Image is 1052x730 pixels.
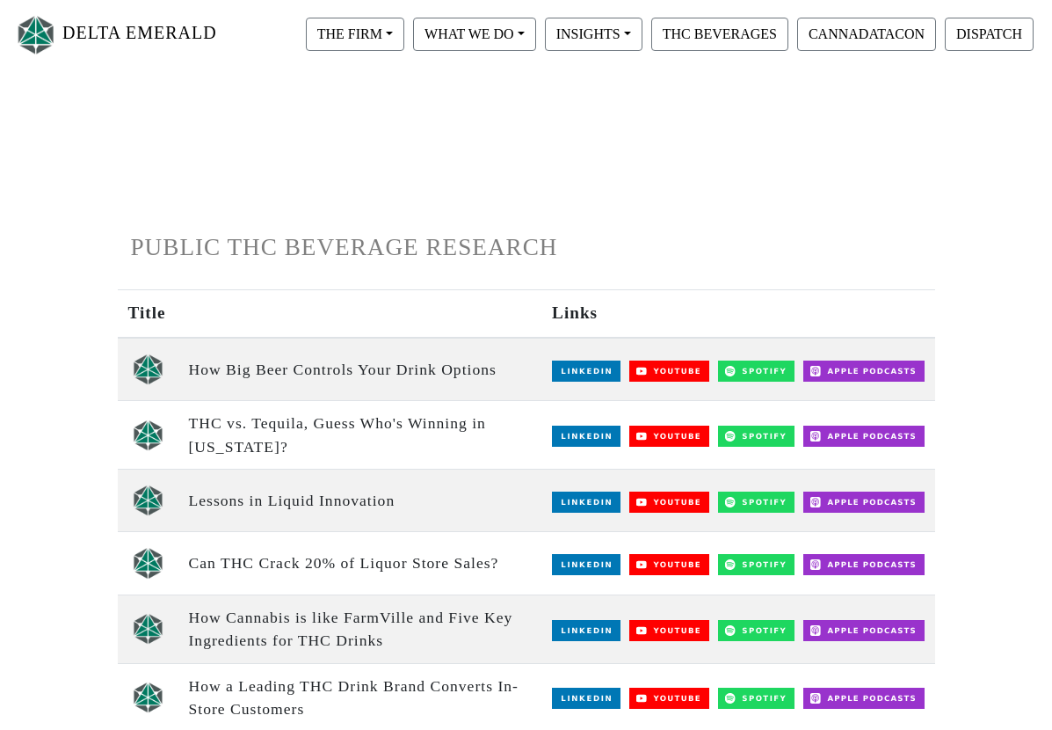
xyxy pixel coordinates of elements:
img: Apple Podcasts [803,688,925,709]
a: THC BEVERAGES [647,26,793,40]
td: Lessons in Liquid Innovation [178,470,542,532]
th: Title [118,290,178,338]
img: Spotify [718,554,794,575]
td: How Cannabis is like FarmVille and Five Key Ingredients for THC Drinks [178,595,542,663]
img: YouTube [629,492,709,513]
th: Links [541,290,934,338]
img: LinkedIn [552,361,620,382]
img: Apple Podcasts [803,361,925,382]
button: THE FIRM [306,18,404,51]
a: CANNADATACON [793,26,940,40]
img: unscripted logo [133,485,163,516]
img: YouTube [629,361,709,382]
img: LinkedIn [552,554,620,575]
img: Logo [14,11,58,58]
button: THC BEVERAGES [651,18,788,51]
img: unscripted logo [133,547,163,579]
img: unscripted logo [133,682,163,713]
img: LinkedIn [552,688,620,709]
img: Spotify [718,426,794,447]
h1: PUBLIC THC BEVERAGE RESEARCH [131,233,922,262]
a: DISPATCH [940,26,1038,40]
img: Spotify [718,620,794,641]
img: Apple Podcasts [803,426,925,447]
img: LinkedIn [552,426,620,447]
button: DISPATCH [945,18,1034,51]
img: Apple Podcasts [803,620,925,641]
td: Can THC Crack 20% of Liquor Store Sales? [178,532,542,595]
img: YouTube [629,688,709,709]
button: INSIGHTS [545,18,642,51]
img: Spotify [718,688,794,709]
img: YouTube [629,426,709,447]
td: THC vs. Tequila, Guess Who's Winning in [US_STATE]? [178,401,542,470]
img: YouTube [629,554,709,575]
img: unscripted logo [133,354,163,385]
img: LinkedIn [552,492,620,513]
img: unscripted logo [133,613,163,645]
img: YouTube [629,620,709,641]
img: unscripted logo [133,420,163,451]
button: CANNADATACON [797,18,936,51]
img: Spotify [718,492,794,513]
button: WHAT WE DO [413,18,536,51]
img: Apple Podcasts [803,554,925,575]
img: Apple Podcasts [803,492,925,513]
img: LinkedIn [552,620,620,641]
td: How Big Beer Controls Your Drink Options [178,338,542,401]
img: Spotify [718,361,794,382]
a: DELTA EMERALD [14,7,217,62]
